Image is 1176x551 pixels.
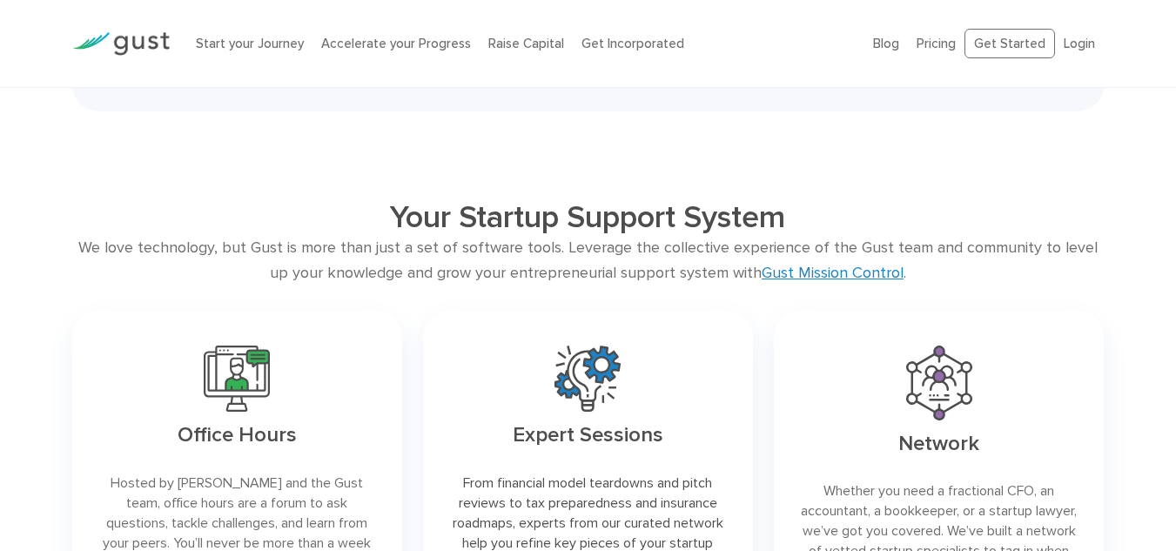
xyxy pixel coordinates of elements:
[196,36,304,51] a: Start your Journey
[488,36,564,51] a: Raise Capital
[964,29,1055,59] a: Get Started
[581,36,684,51] a: Get Incorporated
[175,198,1001,236] h2: Your Startup Support System
[72,32,170,56] img: Gust Logo
[762,264,904,282] a: Gust Mission Control
[1064,36,1095,51] a: Login
[873,36,899,51] a: Blog
[917,36,956,51] a: Pricing
[321,36,471,51] a: Accelerate your Progress
[72,236,1105,286] div: We love technology, but Gust is more than just a set of software tools. Leverage the collective e...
